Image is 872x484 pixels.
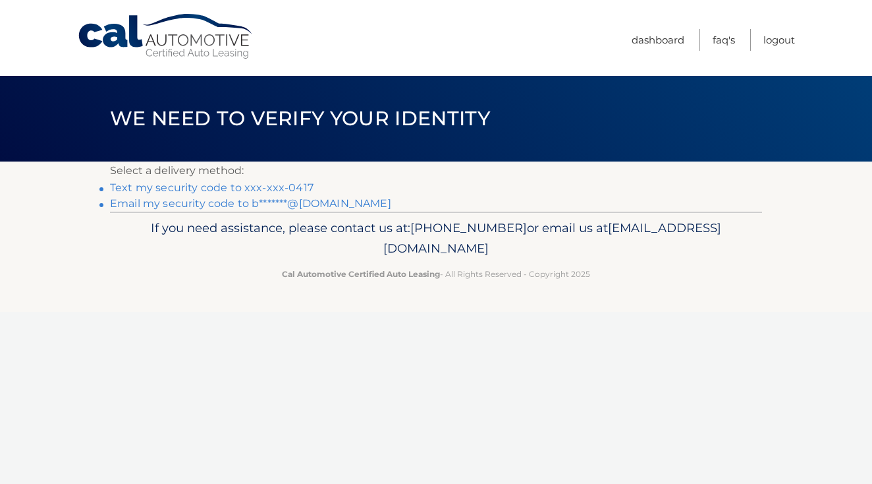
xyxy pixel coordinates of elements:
a: Logout [763,29,795,51]
p: - All Rights Reserved - Copyright 2025 [119,267,753,281]
a: Dashboard [632,29,684,51]
a: FAQ's [713,29,735,51]
a: Email my security code to b*******@[DOMAIN_NAME] [110,197,391,210]
a: Cal Automotive [77,13,255,60]
p: Select a delivery method: [110,162,762,180]
strong: Cal Automotive Certified Auto Leasing [282,269,440,279]
span: We need to verify your identity [110,106,490,131]
a: Text my security code to xxx-xxx-0417 [110,181,313,194]
span: [PHONE_NUMBER] [410,220,527,235]
p: If you need assistance, please contact us at: or email us at [119,218,753,260]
